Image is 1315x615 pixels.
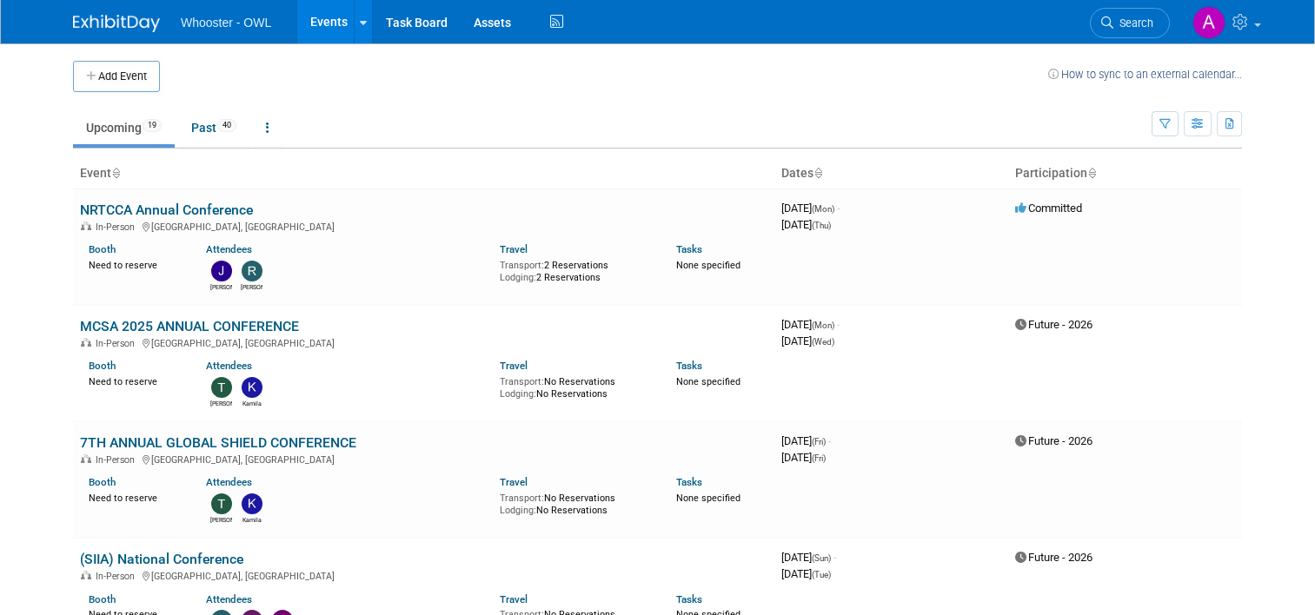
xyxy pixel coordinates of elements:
img: Travis Dykes [211,377,232,398]
a: Tasks [676,593,702,605]
div: [GEOGRAPHIC_DATA], [GEOGRAPHIC_DATA] [80,568,767,582]
a: Past40 [178,111,249,144]
span: None specified [676,493,741,504]
div: Need to reserve [89,489,180,505]
span: None specified [676,260,741,271]
span: [DATE] [781,218,831,231]
span: (Fri) [812,453,826,463]
div: [GEOGRAPHIC_DATA], [GEOGRAPHIC_DATA] [80,452,767,466]
span: Transport: [500,260,544,271]
div: Travis Dykes [210,398,232,408]
a: MCSA 2025 ANNUAL CONFERENCE [80,318,299,334]
a: Attendees [206,593,252,605]
img: James Justus [211,261,232,281]
a: Booth [89,593,116,605]
span: [DATE] [781,451,826,464]
div: 2 Reservations 2 Reservations [500,256,650,283]
div: Kamila Castaneda [241,514,262,525]
span: Committed [1015,202,1082,215]
a: Attendees [206,476,252,488]
span: - [837,318,840,331]
span: [DATE] [781,567,831,580]
img: Robert Dugan [242,261,262,281]
a: Travel [500,476,528,488]
a: (SIIA) National Conference [80,551,243,567]
a: Search [1090,8,1170,38]
span: (Sun) [812,553,831,563]
a: Sort by Start Date [814,166,822,180]
span: (Fri) [812,437,826,446]
span: In-Person [96,338,140,349]
span: Search [1113,17,1153,30]
a: Travel [500,360,528,372]
div: James Justus [210,281,232,292]
a: Booth [89,360,116,372]
img: In-Person Event [81,338,91,347]
span: In-Person [96,222,140,233]
span: (Thu) [812,221,831,230]
img: ExhibitDay [73,15,160,32]
div: Travis Dykes [210,514,232,525]
a: How to sync to an external calendar... [1048,68,1242,81]
a: Booth [89,476,116,488]
a: Upcoming19 [73,111,175,144]
span: [DATE] [781,434,831,447]
a: Sort by Event Name [111,166,120,180]
th: Participation [1008,159,1242,188]
span: 19 [143,119,162,132]
span: In-Person [96,454,140,466]
div: [GEOGRAPHIC_DATA], [GEOGRAPHIC_DATA] [80,335,767,349]
a: Travel [500,593,528,605]
span: (Mon) [812,321,834,330]
span: Future - 2026 [1015,318,1093,331]
span: Future - 2026 [1015,434,1093,447]
span: [DATE] [781,334,834,347]
div: No Reservations No Reservations [500,489,650,516]
span: Future - 2026 [1015,551,1093,564]
img: Abe Romero [1192,6,1225,39]
span: (Tue) [812,570,831,579]
a: Tasks [676,476,702,488]
a: Tasks [676,360,702,372]
span: None specified [676,376,741,387]
img: In-Person Event [81,222,91,230]
span: (Mon) [812,204,834,214]
a: Attendees [206,243,252,255]
img: In-Person Event [81,571,91,579]
span: - [833,551,836,564]
span: In-Person [96,571,140,582]
span: Transport: [500,376,544,387]
span: Lodging: [500,505,536,516]
img: In-Person Event [81,454,91,463]
a: Travel [500,243,528,255]
span: Lodging: [500,272,536,283]
span: 40 [217,119,236,132]
span: Transport: [500,493,544,504]
div: Need to reserve [89,373,180,388]
div: Kamila Castaneda [241,398,262,408]
div: No Reservations No Reservations [500,373,650,400]
span: (Wed) [812,337,834,347]
span: - [828,434,831,447]
div: Robert Dugan [241,281,262,292]
span: [DATE] [781,202,840,215]
a: NRTCCA Annual Conference [80,202,253,218]
button: Add Event [73,61,160,92]
div: Need to reserve [89,256,180,272]
img: Kamila Castaneda [242,493,262,514]
span: - [837,202,840,215]
span: Whooster - OWL [181,16,271,30]
a: Booth [89,243,116,255]
img: Travis Dykes [211,493,232,514]
img: Kamila Castaneda [242,377,262,398]
th: Event [73,159,774,188]
div: [GEOGRAPHIC_DATA], [GEOGRAPHIC_DATA] [80,219,767,233]
th: Dates [774,159,1008,188]
span: [DATE] [781,318,840,331]
span: Lodging: [500,388,536,400]
span: [DATE] [781,551,836,564]
a: 7TH ANNUAL GLOBAL SHIELD CONFERENCE [80,434,356,451]
a: Tasks [676,243,702,255]
a: Sort by Participation Type [1087,166,1096,180]
a: Attendees [206,360,252,372]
